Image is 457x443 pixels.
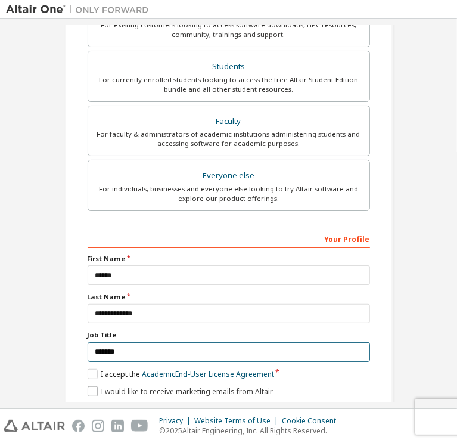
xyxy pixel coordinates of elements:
[95,113,362,130] div: Faculty
[95,58,362,75] div: Students
[111,420,124,432] img: linkedin.svg
[6,4,155,16] img: Altair One
[88,330,370,340] label: Job Title
[4,420,65,432] img: altair_logo.svg
[72,420,85,432] img: facebook.svg
[88,369,274,379] label: I accept the
[95,168,362,184] div: Everyone else
[88,386,273,396] label: I would like to receive marketing emails from Altair
[131,420,148,432] img: youtube.svg
[92,420,104,432] img: instagram.svg
[88,254,370,264] label: First Name
[282,416,343,426] div: Cookie Consent
[159,416,194,426] div: Privacy
[95,129,362,148] div: For faculty & administrators of academic institutions administering students and accessing softwa...
[159,426,343,436] p: © 2025 Altair Engineering, Inc. All Rights Reserved.
[95,75,362,94] div: For currently enrolled students looking to access the free Altair Student Edition bundle and all ...
[88,292,370,302] label: Last Name
[194,416,282,426] div: Website Terms of Use
[95,20,362,39] div: For existing customers looking to access software downloads, HPC resources, community, trainings ...
[88,229,370,248] div: Your Profile
[142,369,274,379] a: Academic End-User License Agreement
[95,184,362,203] div: For individuals, businesses and everyone else looking to try Altair software and explore our prod...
